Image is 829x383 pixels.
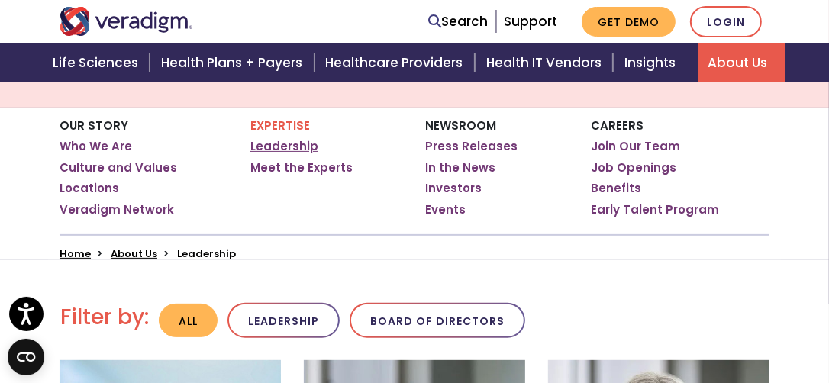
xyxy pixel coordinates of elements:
[60,7,193,36] img: Veradigm logo
[8,339,44,375] button: Open CMP widget
[350,303,525,339] button: Board of Directors
[426,202,466,217] a: Events
[60,202,174,217] a: Veradigm Network
[250,139,318,154] a: Leadership
[317,43,477,82] a: Healthcare Providers
[591,202,719,217] a: Early Talent Program
[426,160,496,175] a: In the News
[60,181,119,196] a: Locations
[60,304,149,330] h2: Filter by:
[227,303,340,339] button: Leadership
[426,181,482,196] a: Investors
[60,246,91,261] a: Home
[152,43,316,82] a: Health Plans + Payers
[753,307,811,365] iframe: Drift Chat Widget
[591,160,676,175] a: Job Openings
[615,43,698,82] a: Insights
[428,11,488,32] a: Search
[504,12,557,31] a: Support
[60,160,177,175] a: Culture and Values
[60,139,132,154] a: Who We Are
[591,139,680,154] a: Join Our Team
[111,246,157,261] a: About Us
[250,160,353,175] a: Meet the Experts
[690,6,762,37] a: Login
[698,43,785,82] a: About Us
[44,43,152,82] a: Life Sciences
[591,181,641,196] a: Benefits
[477,43,615,82] a: Health IT Vendors
[159,304,218,338] button: All
[426,139,518,154] a: Press Releases
[582,7,676,37] a: Get Demo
